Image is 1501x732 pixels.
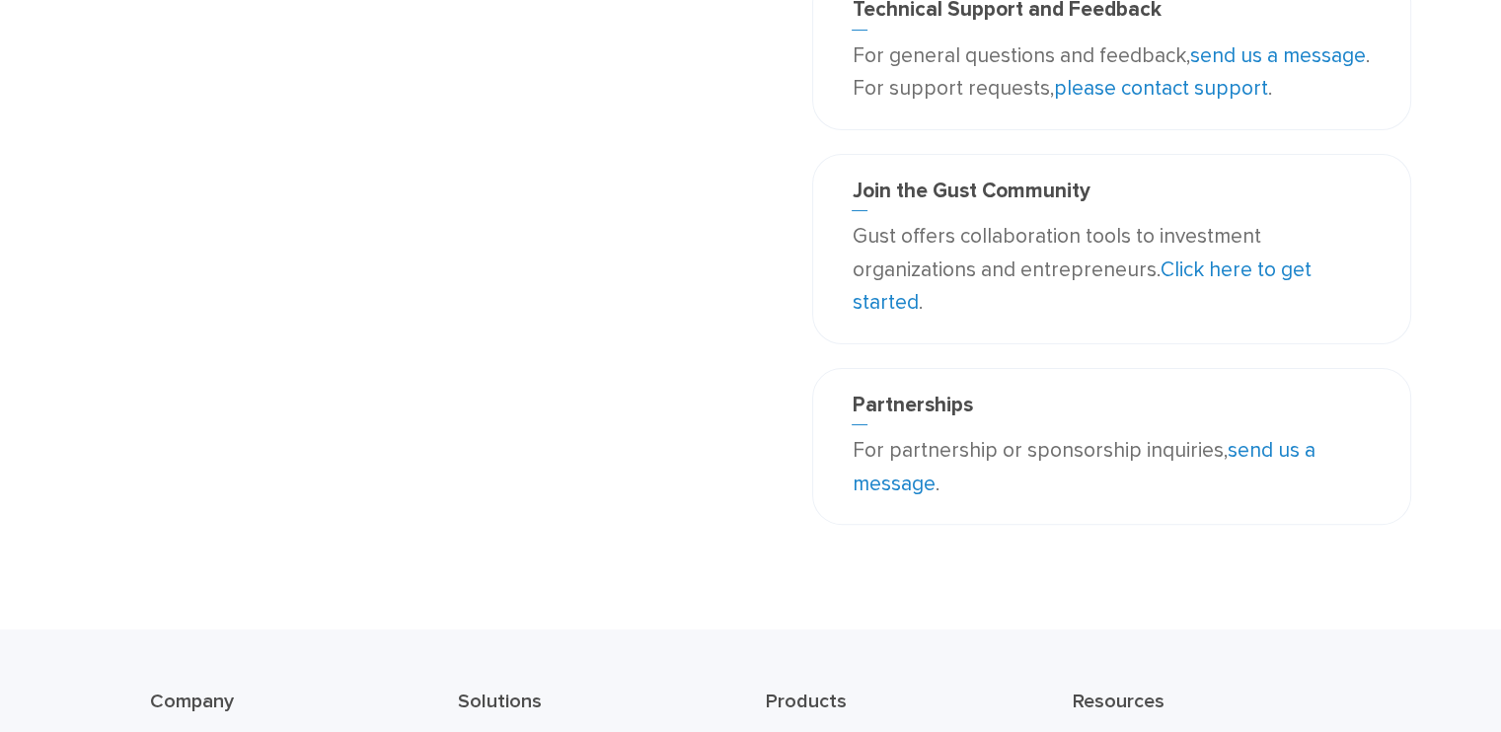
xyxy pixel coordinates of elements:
[852,434,1371,500] p: For partnership or sponsorship inquiries, .
[1053,76,1267,101] a: please contact support
[852,220,1371,320] p: Gust offers collaboration tools to investment organizations and entrepreneurs. .
[852,438,1314,496] a: send us a message
[852,393,1371,425] h3: Partnerships
[852,179,1371,211] h3: Join the Gust Community
[1189,43,1365,68] a: send us a message
[852,39,1371,106] p: For general questions and feedback, . For support requests, .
